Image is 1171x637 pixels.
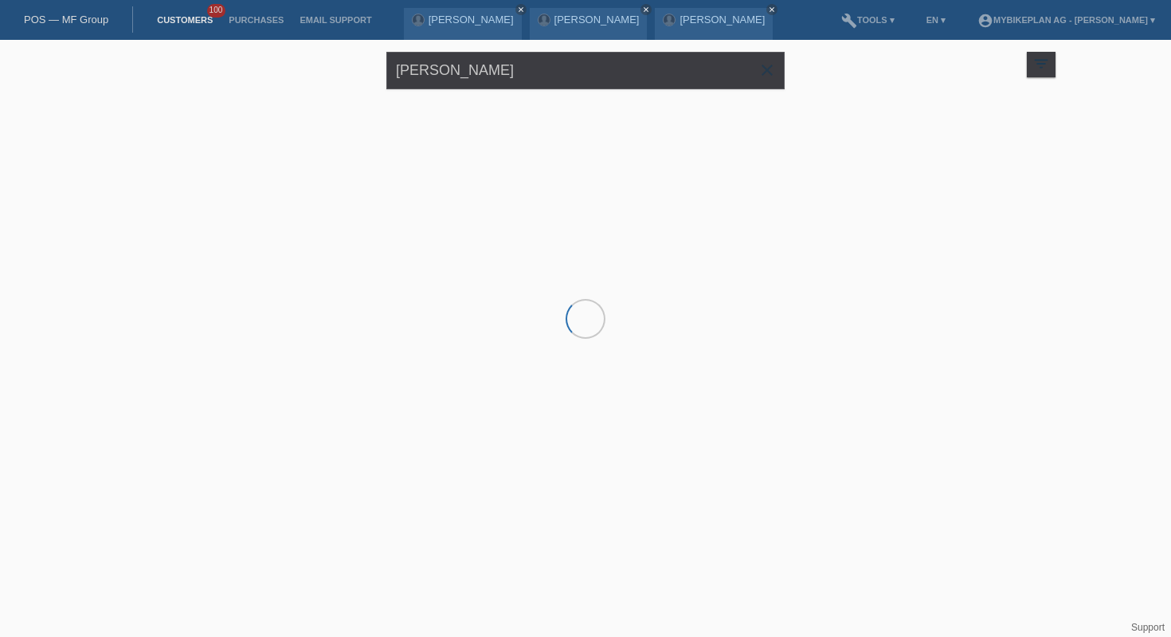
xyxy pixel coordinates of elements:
[969,15,1163,25] a: account_circleMybikeplan AG - [PERSON_NAME] ▾
[640,4,652,15] a: close
[977,13,993,29] i: account_circle
[221,15,292,25] a: Purchases
[1131,622,1165,633] a: Support
[207,4,226,18] span: 100
[679,14,765,26] a: [PERSON_NAME]
[554,14,640,26] a: [PERSON_NAME]
[841,13,857,29] i: build
[833,15,903,25] a: buildTools ▾
[517,6,525,14] i: close
[768,6,776,14] i: close
[24,14,108,26] a: POS — MF Group
[386,52,785,89] input: Search...
[515,4,527,15] a: close
[1032,55,1050,73] i: filter_list
[292,15,379,25] a: Email Support
[918,15,954,25] a: EN ▾
[149,15,221,25] a: Customers
[766,4,777,15] a: close
[429,14,514,26] a: [PERSON_NAME]
[758,61,777,80] i: close
[642,6,650,14] i: close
